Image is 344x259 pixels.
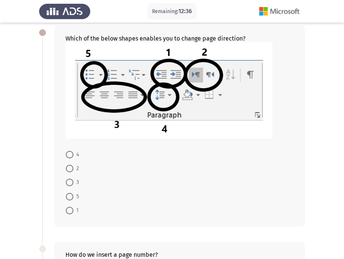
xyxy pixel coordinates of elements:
[73,178,79,187] span: 3
[73,164,79,173] span: 2
[254,1,305,22] img: Assessment logo of Microsoft (Word, Excel, PPT)
[152,7,192,16] p: Remaining:
[73,150,79,159] span: 4
[178,8,192,15] span: 12:36
[73,206,79,215] span: 1
[65,35,294,140] div: Which of the below shapes enables you to change page direction?
[65,251,294,258] div: How do we insert a page number?
[65,42,272,139] img: MTEucG5nMTY5NjkzNDMzOTkzNg==.png
[73,192,79,201] span: 5
[39,1,90,22] img: Assess Talent Management logo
